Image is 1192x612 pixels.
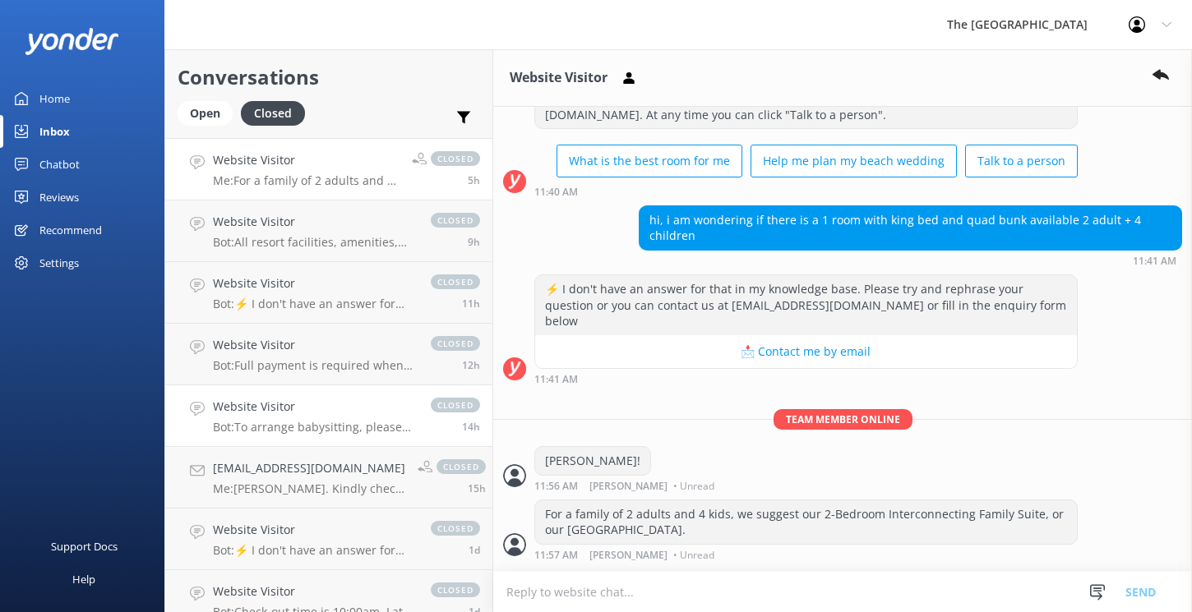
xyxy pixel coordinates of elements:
[431,151,480,166] span: closed
[557,145,742,177] button: What is the best room for me
[241,101,305,126] div: Closed
[39,148,80,181] div: Chatbot
[213,420,414,435] p: Bot: To arrange babysitting, please contact The Rarotongan’s Reception by dialing 0 or pressing t...
[431,336,480,351] span: closed
[534,187,578,197] strong: 11:40 AM
[469,543,480,557] span: Sep 18 2025 11:06pm (UTC -10:00) Pacific/Honolulu
[39,115,70,148] div: Inbox
[1133,256,1176,266] strong: 11:41 AM
[72,563,95,596] div: Help
[534,480,718,491] div: Sep 19 2025 05:56pm (UTC -10:00) Pacific/Honolulu
[213,274,414,292] h4: Website Visitor
[535,275,1077,335] div: ⚡ I don't have an answer for that in my knowledge base. Please try and rephrase your question or ...
[39,246,79,279] div: Settings
[639,255,1182,266] div: Sep 19 2025 05:41pm (UTC -10:00) Pacific/Honolulu
[534,373,1078,384] div: Sep 19 2025 05:41pm (UTC -10:00) Pacific/Honolulu
[213,336,414,354] h4: Website Visitor
[213,582,414,600] h4: Website Visitor
[534,549,1078,560] div: Sep 19 2025 05:57pm (UTC -10:00) Pacific/Honolulu
[774,409,912,430] span: Team member online
[503,568,1182,596] div: 2025-09-20T05:08:08.626
[178,62,480,93] h2: Conversations
[165,324,492,385] a: Website VisitorBot:Full payment is required when you make your booking. There is no option to hol...
[213,521,414,539] h4: Website Visitor
[673,550,714,560] span: • Unread
[462,297,480,311] span: Sep 19 2025 12:52pm (UTC -10:00) Pacific/Honolulu
[165,447,492,508] a: [EMAIL_ADDRESS][DOMAIN_NAME]Me:[PERSON_NAME]. Kindly check your email for our response regarding ...
[534,186,1078,197] div: Sep 19 2025 05:40pm (UTC -10:00) Pacific/Honolulu
[751,145,957,177] button: Help me plan my beach wedding
[213,213,414,231] h4: Website Visitor
[535,500,1077,544] div: For a family of 2 adults and 4 kids, we suggest our 2-Bedroom Interconnecting Family Suite, or ou...
[431,213,480,228] span: closed
[535,447,650,475] div: [PERSON_NAME]!
[534,481,578,491] strong: 11:56 AM
[165,262,492,324] a: Website VisitorBot:⚡ I don't have an answer for that in my knowledge base. Please try and rephras...
[213,297,414,311] p: Bot: ⚡ I don't have an answer for that in my knowledge base. Please try and rephrase your questio...
[535,335,1077,368] button: 📩 Contact me by email
[468,235,480,249] span: Sep 19 2025 02:44pm (UTC -10:00) Pacific/Honolulu
[51,530,118,563] div: Support Docs
[965,145,1078,177] button: Talk to a person
[437,459,486,474] span: closed
[534,375,578,384] strong: 11:41 AM
[589,550,668,560] span: [PERSON_NAME]
[534,550,578,560] strong: 11:57 AM
[431,274,480,289] span: closed
[431,521,480,536] span: closed
[39,181,79,214] div: Reviews
[462,358,480,372] span: Sep 19 2025 11:06am (UTC -10:00) Pacific/Honolulu
[178,101,233,126] div: Open
[39,214,102,246] div: Recommend
[213,173,400,188] p: Me: For a family of 2 adults and 4 kids, we suggest our 2-Bedroom Interconnecting Family Suite, o...
[165,200,492,262] a: Website VisitorBot:All resort facilities, amenities, and services, including the restaurant, are ...
[640,206,1181,250] div: hi, i am wondering if there is a 1 room with king bed and quad bunk available 2 adult + 4 children
[25,28,119,55] img: yonder-white-logo.png
[241,104,313,122] a: Closed
[178,104,241,122] a: Open
[213,459,405,477] h4: [EMAIL_ADDRESS][DOMAIN_NAME]
[468,481,486,495] span: Sep 19 2025 08:30am (UTC -10:00) Pacific/Honolulu
[165,139,492,200] a: Website VisitorMe:For a family of 2 adults and 4 kids, we suggest our 2-Bedroom Interconnecting F...
[673,481,714,491] span: • Unread
[431,582,480,597] span: closed
[468,173,480,187] span: Sep 19 2025 05:57pm (UTC -10:00) Pacific/Honolulu
[213,543,414,558] p: Bot: ⚡ I don't have an answer for that in my knowledge base. Please try and rephrase your questio...
[431,398,480,412] span: closed
[510,67,608,89] h3: Website Visitor
[39,82,70,115] div: Home
[165,385,492,447] a: Website VisitorBot:To arrange babysitting, please contact The Rarotongan’s Reception by dialing 0...
[213,398,414,416] h4: Website Visitor
[213,151,400,169] h4: Website Visitor
[213,481,405,496] p: Me: [PERSON_NAME]. Kindly check your email for our response regarding your inquiry. Please feel f...
[534,568,1182,596] div: Conversation was closed.
[213,358,414,373] p: Bot: Full payment is required when you make your booking. There is no option to hold a reservatio...
[462,420,480,434] span: Sep 19 2025 09:25am (UTC -10:00) Pacific/Honolulu
[589,481,668,491] span: [PERSON_NAME]
[213,235,414,250] p: Bot: All resort facilities, amenities, and services, including the restaurant, are reserved exclu...
[165,508,492,570] a: Website VisitorBot:⚡ I don't have an answer for that in my knowledge base. Please try and rephras...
